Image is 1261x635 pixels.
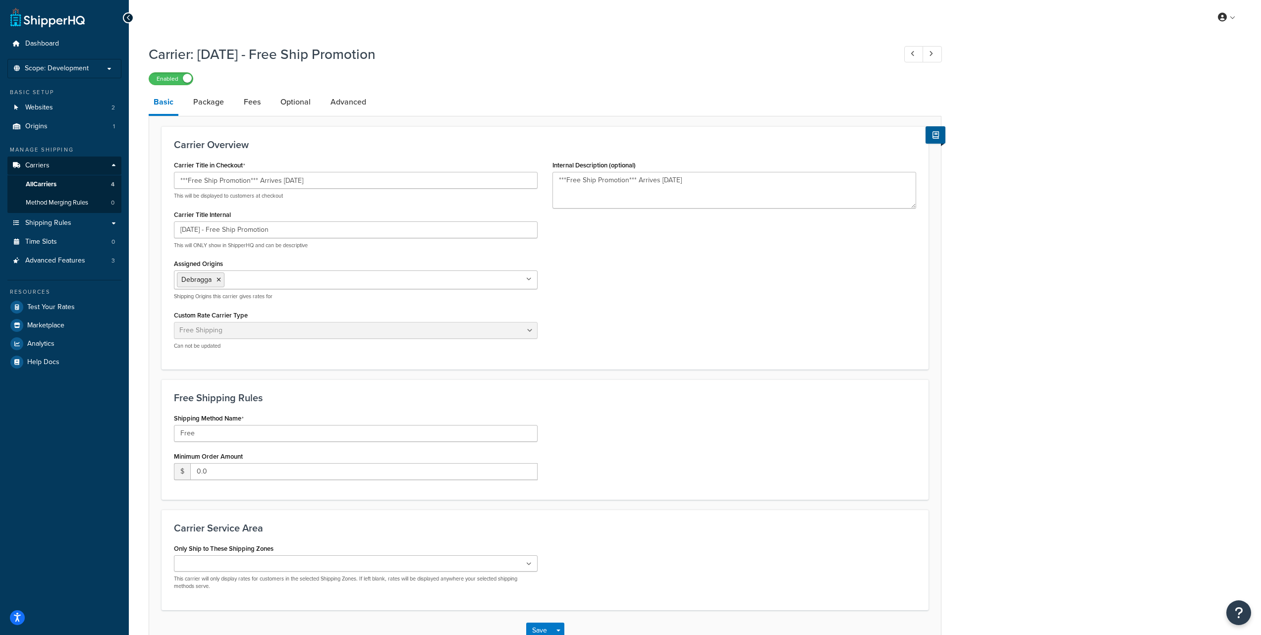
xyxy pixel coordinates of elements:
[25,161,50,170] span: Carriers
[552,161,636,169] label: Internal Description (optional)
[7,317,121,334] a: Marketplace
[7,214,121,232] a: Shipping Rules
[25,122,48,131] span: Origins
[25,238,57,246] span: Time Slots
[26,180,56,189] span: All Carriers
[111,104,115,112] span: 2
[7,117,121,136] li: Origins
[174,453,243,460] label: Minimum Order Amount
[926,126,945,144] button: Show Help Docs
[27,321,64,330] span: Marketplace
[25,257,85,265] span: Advanced Features
[188,90,229,114] a: Package
[923,46,942,62] a: Next Record
[174,312,248,319] label: Custom Rate Carrier Type
[1226,600,1251,625] button: Open Resource Center
[239,90,266,114] a: Fees
[7,194,121,212] a: Method Merging Rules0
[7,146,121,154] div: Manage Shipping
[7,335,121,353] a: Analytics
[181,274,212,285] span: Debragga
[7,175,121,194] a: AllCarriers4
[149,73,193,85] label: Enabled
[27,303,75,312] span: Test Your Rates
[174,415,244,423] label: Shipping Method Name
[174,463,190,480] span: $
[275,90,316,114] a: Optional
[174,392,916,403] h3: Free Shipping Rules
[27,340,55,348] span: Analytics
[27,358,59,367] span: Help Docs
[7,99,121,117] a: Websites2
[7,233,121,251] a: Time Slots0
[174,211,231,218] label: Carrier Title Internal
[113,122,115,131] span: 1
[111,238,115,246] span: 0
[326,90,371,114] a: Advanced
[25,104,53,112] span: Websites
[111,180,114,189] span: 4
[149,90,178,116] a: Basic
[7,194,121,212] li: Method Merging Rules
[25,219,71,227] span: Shipping Rules
[174,545,274,552] label: Only Ship to These Shipping Zones
[904,46,924,62] a: Previous Record
[174,523,916,533] h3: Carrier Service Area
[7,157,121,175] a: Carriers
[174,293,538,300] p: Shipping Origins this carrier gives rates for
[7,288,121,296] div: Resources
[7,252,121,270] li: Advanced Features
[7,117,121,136] a: Origins1
[149,45,886,64] h1: Carrier: [DATE] - Free Ship Promotion
[7,252,121,270] a: Advanced Features3
[174,161,245,169] label: Carrier Title in Checkout
[7,353,121,371] a: Help Docs
[7,233,121,251] li: Time Slots
[174,242,538,249] p: This will ONLY show in ShipperHQ and can be descriptive
[174,139,916,150] h3: Carrier Overview
[7,88,121,97] div: Basic Setup
[7,298,121,316] a: Test Your Rates
[26,199,88,207] span: Method Merging Rules
[25,64,89,73] span: Scope: Development
[7,35,121,53] a: Dashboard
[552,172,916,209] textarea: ***Free Ship Promotion*** Arrives [DATE]
[7,99,121,117] li: Websites
[25,40,59,48] span: Dashboard
[174,342,538,350] p: Can not be updated
[174,260,223,267] label: Assigned Origins
[174,192,538,200] p: This will be displayed to customers at checkout
[111,199,114,207] span: 0
[111,257,115,265] span: 3
[174,575,538,590] p: This carrier will only display rates for customers in the selected Shipping Zones. If left blank,...
[7,157,121,213] li: Carriers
